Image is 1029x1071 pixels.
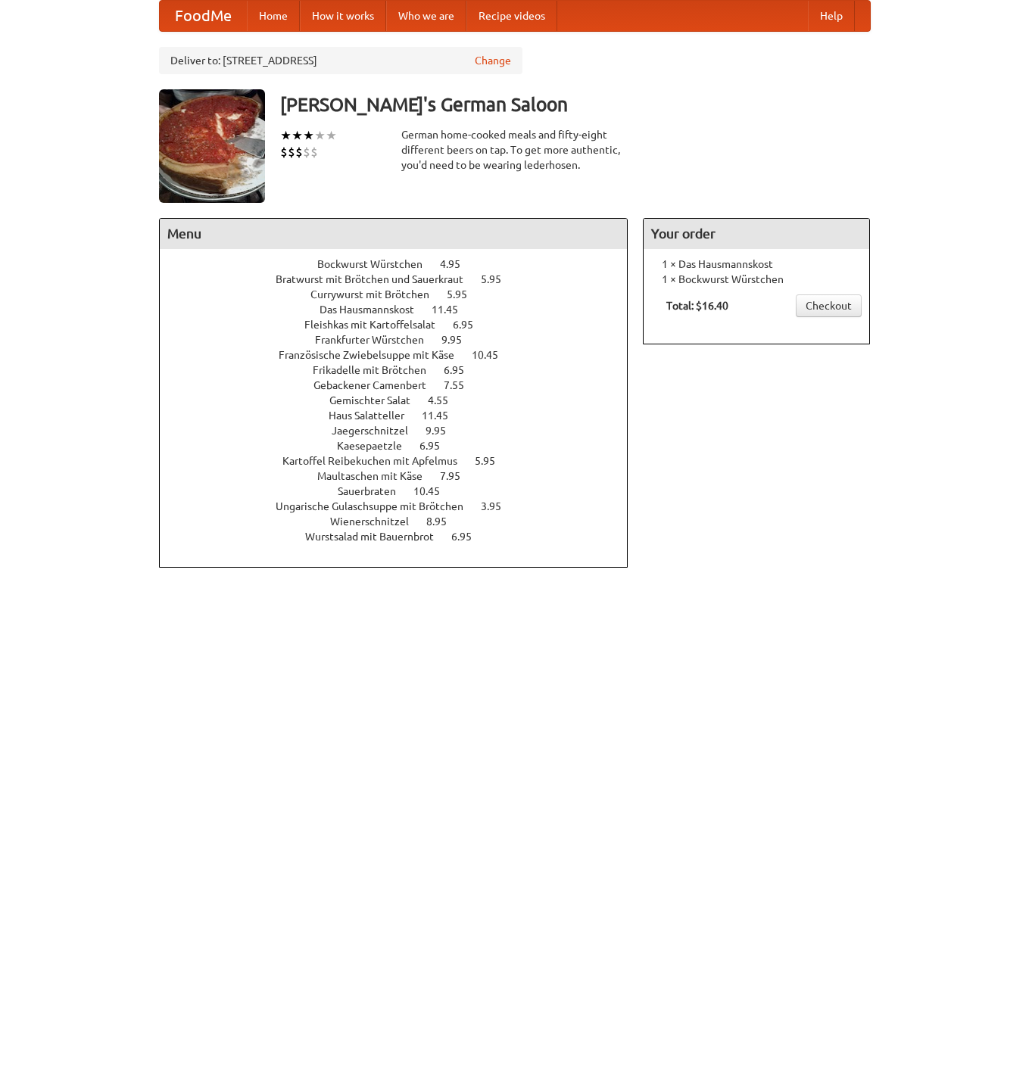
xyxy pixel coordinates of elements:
li: $ [288,144,295,160]
li: $ [295,144,303,160]
a: Checkout [796,294,862,317]
li: 1 × Bockwurst Würstchen [651,272,862,287]
li: $ [280,144,288,160]
a: Bockwurst Würstchen 4.95 [317,258,488,270]
span: Sauerbraten [338,485,411,497]
span: 5.95 [481,273,516,285]
a: Change [475,53,511,68]
li: 1 × Das Hausmannskost [651,257,862,272]
span: Ungarische Gulaschsuppe mit Brötchen [276,500,479,512]
a: Home [247,1,300,31]
b: Total: $16.40 [666,300,728,312]
span: 5.95 [475,455,510,467]
h4: Menu [160,219,628,249]
li: ★ [303,127,314,144]
a: How it works [300,1,386,31]
span: Das Hausmannskost [320,304,429,316]
span: 6.95 [451,531,487,543]
span: 11.45 [432,304,473,316]
span: Frankfurter Würstchen [315,334,439,346]
a: Gemischter Salat 4.55 [329,394,476,406]
span: Französische Zwiebelsuppe mit Käse [279,349,469,361]
span: Gebackener Camenbert [313,379,441,391]
li: ★ [292,127,303,144]
a: Sauerbraten 10.45 [338,485,468,497]
a: Gebackener Camenbert 7.55 [313,379,492,391]
span: 4.95 [440,258,476,270]
span: Gemischter Salat [329,394,426,406]
span: Bockwurst Würstchen [317,258,438,270]
span: 4.55 [428,394,463,406]
a: Fleishkas mit Kartoffelsalat 6.95 [304,319,501,331]
a: Currywurst mit Brötchen 5.95 [310,288,495,300]
a: Who we are [386,1,466,31]
li: ★ [280,127,292,144]
span: Kartoffel Reibekuchen mit Apfelmus [282,455,472,467]
a: Wienerschnitzel 8.95 [330,515,475,528]
span: Maultaschen mit Käse [317,470,438,482]
span: Bratwurst mit Brötchen und Sauerkraut [276,273,479,285]
a: Bratwurst mit Brötchen und Sauerkraut 5.95 [276,273,529,285]
span: Kaesepaetzle [337,440,417,452]
span: Frikadelle mit Brötchen [313,364,441,376]
h4: Your order [644,219,869,249]
a: Jaegerschnitzel 9.95 [332,425,474,437]
span: 10.45 [472,349,513,361]
a: Das Hausmannskost 11.45 [320,304,486,316]
a: Kaesepaetzle 6.95 [337,440,468,452]
a: Französische Zwiebelsuppe mit Käse 10.45 [279,349,526,361]
span: 6.95 [444,364,479,376]
span: Fleishkas mit Kartoffelsalat [304,319,451,331]
li: $ [303,144,310,160]
span: 7.95 [440,470,476,482]
li: ★ [314,127,326,144]
h3: [PERSON_NAME]'s German Saloon [280,89,871,120]
a: Haus Salatteller 11.45 [329,409,476,422]
li: ★ [326,127,337,144]
span: Currywurst mit Brötchen [310,288,444,300]
span: 11.45 [422,409,463,422]
a: FoodMe [160,1,247,31]
span: 7.55 [444,379,479,391]
li: $ [310,144,318,160]
span: 5.95 [447,288,482,300]
span: Haus Salatteller [329,409,419,422]
span: 8.95 [426,515,462,528]
span: Jaegerschnitzel [332,425,423,437]
span: Wienerschnitzel [330,515,424,528]
span: Wurstsalad mit Bauernbrot [305,531,449,543]
span: 9.95 [441,334,477,346]
span: 9.95 [426,425,461,437]
span: 10.45 [413,485,455,497]
a: Maultaschen mit Käse 7.95 [317,470,488,482]
a: Kartoffel Reibekuchen mit Apfelmus 5.95 [282,455,523,467]
div: Deliver to: [STREET_ADDRESS] [159,47,522,74]
a: Recipe videos [466,1,557,31]
a: Ungarische Gulaschsuppe mit Brötchen 3.95 [276,500,529,512]
span: 3.95 [481,500,516,512]
span: 6.95 [453,319,488,331]
span: 6.95 [419,440,455,452]
img: angular.jpg [159,89,265,203]
a: Frankfurter Würstchen 9.95 [315,334,490,346]
div: German home-cooked meals and fifty-eight different beers on tap. To get more authentic, you'd nee... [401,127,628,173]
a: Wurstsalad mit Bauernbrot 6.95 [305,531,500,543]
a: Frikadelle mit Brötchen 6.95 [313,364,492,376]
a: Help [808,1,855,31]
